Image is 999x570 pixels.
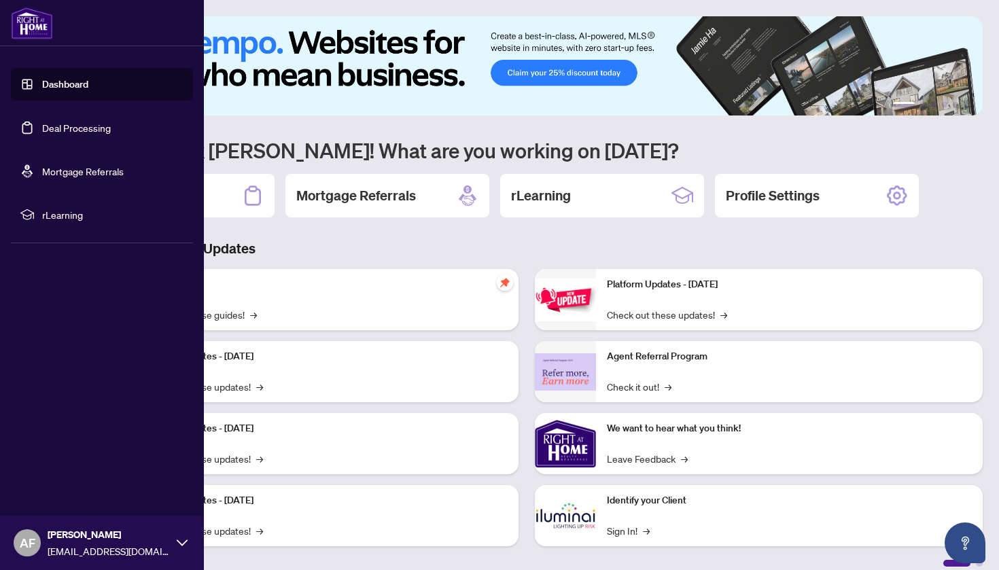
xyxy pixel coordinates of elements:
[143,277,508,292] p: Self-Help
[931,102,936,107] button: 3
[42,165,124,177] a: Mortgage Referrals
[681,451,688,466] span: →
[920,102,926,107] button: 2
[607,421,972,436] p: We want to hear what you think!
[607,349,972,364] p: Agent Referral Program
[964,102,969,107] button: 6
[42,122,111,134] a: Deal Processing
[643,523,650,538] span: →
[607,523,650,538] a: Sign In!→
[256,523,263,538] span: →
[71,137,983,163] h1: Welcome back [PERSON_NAME]! What are you working on [DATE]?
[71,16,983,115] img: Slide 0
[535,279,596,321] img: Platform Updates - June 23, 2025
[511,186,571,205] h2: rLearning
[726,186,820,205] h2: Profile Settings
[535,353,596,391] img: Agent Referral Program
[942,102,947,107] button: 4
[607,451,688,466] a: Leave Feedback→
[296,186,416,205] h2: Mortgage Referrals
[256,451,263,466] span: →
[953,102,958,107] button: 5
[143,493,508,508] p: Platform Updates - [DATE]
[497,274,513,291] span: pushpin
[665,379,671,394] span: →
[143,421,508,436] p: Platform Updates - [DATE]
[48,527,170,542] span: [PERSON_NAME]
[71,239,983,258] h3: Brokerage & Industry Updates
[945,522,985,563] button: Open asap
[256,379,263,394] span: →
[20,533,35,552] span: AF
[42,207,183,222] span: rLearning
[720,307,727,322] span: →
[250,307,257,322] span: →
[48,544,170,558] span: [EMAIL_ADDRESS][DOMAIN_NAME]
[42,78,88,90] a: Dashboard
[143,349,508,364] p: Platform Updates - [DATE]
[535,485,596,546] img: Identify your Client
[607,493,972,508] p: Identify your Client
[607,379,671,394] a: Check it out!→
[607,307,727,322] a: Check out these updates!→
[535,413,596,474] img: We want to hear what you think!
[607,277,972,292] p: Platform Updates - [DATE]
[893,102,915,107] button: 1
[11,7,53,39] img: logo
